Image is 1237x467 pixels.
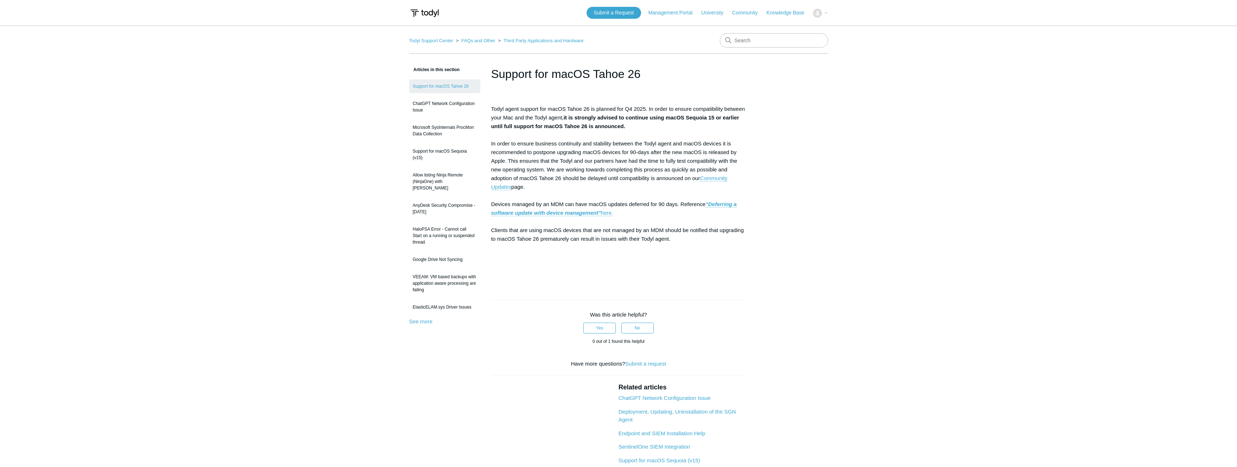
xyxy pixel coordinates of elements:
[409,144,480,165] a: Support for macOS Sequoia (v15)
[732,9,765,17] a: Community
[409,38,453,43] a: Todyl Support Center
[409,198,480,219] a: AnyDesk Security Compromise - [DATE]
[618,457,700,463] a: Support for macOS Sequoia (v15)
[503,38,584,43] a: Third Party Applications and Hardware
[409,253,480,266] a: Google Drive Not Syncing
[491,360,746,368] div: Have more questions?
[592,339,644,344] span: 0 out of 1 found this helpful
[409,38,455,43] li: Todyl Support Center
[766,9,812,17] a: Knowledge Base
[590,311,647,318] span: Was this article helpful?
[618,383,746,392] h2: Related articles
[491,105,746,278] p: Todyl agent support for macOS Tahoe 26 is planned for Q4 2025. In order to ensure compatibility b...
[491,65,746,83] h1: Support for macOS Tahoe 26
[409,318,433,324] a: See more
[409,168,480,195] a: Allow listing Ninja Remote (NinjaOne) with [PERSON_NAME]
[618,430,705,436] a: Endpoint and SIEM Installation Help
[409,121,480,141] a: Microsoft SysInternals ProcMon Data Collection
[618,409,736,423] a: Deployment, Updating, Uninstallation of the SGN Agent
[621,323,654,333] button: This article was not helpful
[409,270,480,297] a: VEEAM: VM based backups with application aware processing are failing
[409,67,460,72] span: Articles in this section
[409,222,480,249] a: HaloPSA Error - Cannot call Start on a running or suspended thread.
[409,6,440,20] img: Todyl Support Center Help Center home page
[625,361,666,367] a: Submit a request
[497,38,584,43] li: Third Party Applications and Hardware
[618,444,690,450] a: SentinelOne SIEM Integration
[701,9,730,17] a: University
[583,323,616,333] button: This article was helpful
[409,97,480,117] a: ChatGPT Network Configuration Issue
[587,7,641,19] a: Submit a Request
[461,38,495,43] a: FAQs and Other
[454,38,497,43] li: FAQs and Other
[720,33,828,48] input: Search
[491,114,739,129] strong: it is strongly advised to continue using macOS Sequoia 15 or earlier until full support for macOS...
[648,9,700,17] a: Management Portal
[618,395,710,401] a: ChatGPT Network Configuration Issue
[409,300,480,314] a: ElasticELAM.sys Driver Issues
[409,79,480,93] a: Support for macOS Tahoe 26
